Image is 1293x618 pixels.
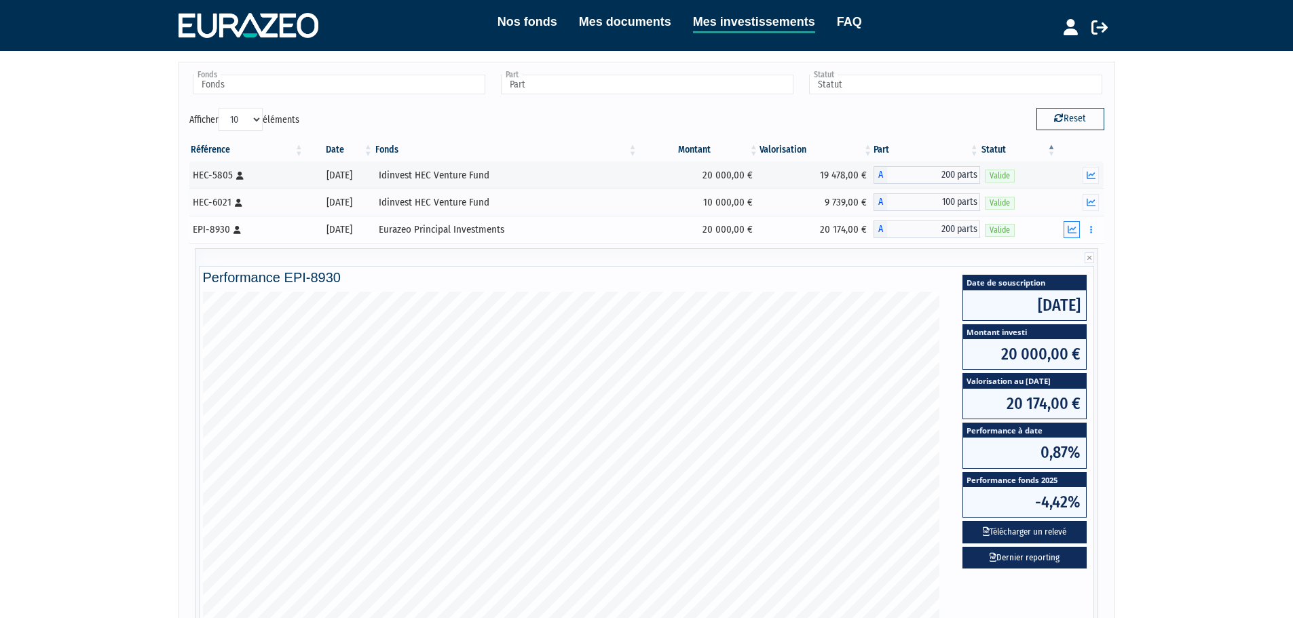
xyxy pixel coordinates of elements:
[887,166,980,184] span: 200 parts
[985,197,1015,210] span: Valide
[693,12,815,33] a: Mes investissements
[638,161,759,189] td: 20 000,00 €
[874,166,980,184] div: A - Idinvest HEC Venture Fund
[310,195,369,210] div: [DATE]
[193,195,300,210] div: HEC-6021
[985,224,1015,237] span: Valide
[874,166,887,184] span: A
[887,220,980,238] span: 200 parts
[219,108,263,131] select: Afficheréléments
[963,473,1086,487] span: Performance fonds 2025
[379,223,634,237] div: Eurazeo Principal Investments
[963,290,1086,320] span: [DATE]
[638,189,759,216] td: 10 000,00 €
[579,12,671,31] a: Mes documents
[760,216,874,243] td: 20 174,00 €
[179,13,318,37] img: 1732889491-logotype_eurazeo_blanc_rvb.png
[963,275,1086,290] span: Date de souscription
[874,138,980,161] th: Part: activer pour trier la colonne par ordre croissant
[1036,108,1104,130] button: Reset
[235,199,242,207] i: [Français] Personne physique
[379,195,634,210] div: Idinvest HEC Venture Fund
[980,138,1057,161] th: Statut : activer pour trier la colonne par ordre d&eacute;croissant
[638,138,759,161] th: Montant: activer pour trier la colonne par ordre croissant
[963,339,1086,369] span: 20 000,00 €
[874,193,980,211] div: A - Idinvest HEC Venture Fund
[963,423,1086,438] span: Performance à date
[193,223,300,237] div: EPI-8930
[963,374,1086,388] span: Valorisation au [DATE]
[310,168,369,182] div: [DATE]
[760,138,874,161] th: Valorisation: activer pour trier la colonne par ordre croissant
[963,438,1086,467] span: 0,87%
[310,223,369,237] div: [DATE]
[985,170,1015,182] span: Valide
[963,325,1086,339] span: Montant investi
[305,138,374,161] th: Date: activer pour trier la colonne par ordre croissant
[498,12,557,31] a: Nos fonds
[379,168,634,182] div: Idinvest HEC Venture Fund
[193,168,300,182] div: HEC-5805
[962,521,1087,543] button: Télécharger un relevé
[962,547,1087,569] a: Dernier reporting
[874,193,887,211] span: A
[189,138,305,161] th: Référence : activer pour trier la colonne par ordre croissant
[233,226,241,234] i: [Français] Personne physique
[837,12,862,31] a: FAQ
[374,138,639,161] th: Fonds: activer pour trier la colonne par ordre croissant
[638,216,759,243] td: 20 000,00 €
[203,270,1091,285] h4: Performance EPI-8930
[874,220,980,238] div: A - Eurazeo Principal Investments
[760,161,874,189] td: 19 478,00 €
[189,108,299,131] label: Afficher éléments
[236,172,244,180] i: [Français] Personne physique
[963,389,1086,419] span: 20 174,00 €
[760,189,874,216] td: 9 739,00 €
[963,487,1086,517] span: -4,42%
[887,193,980,211] span: 100 parts
[874,220,887,238] span: A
